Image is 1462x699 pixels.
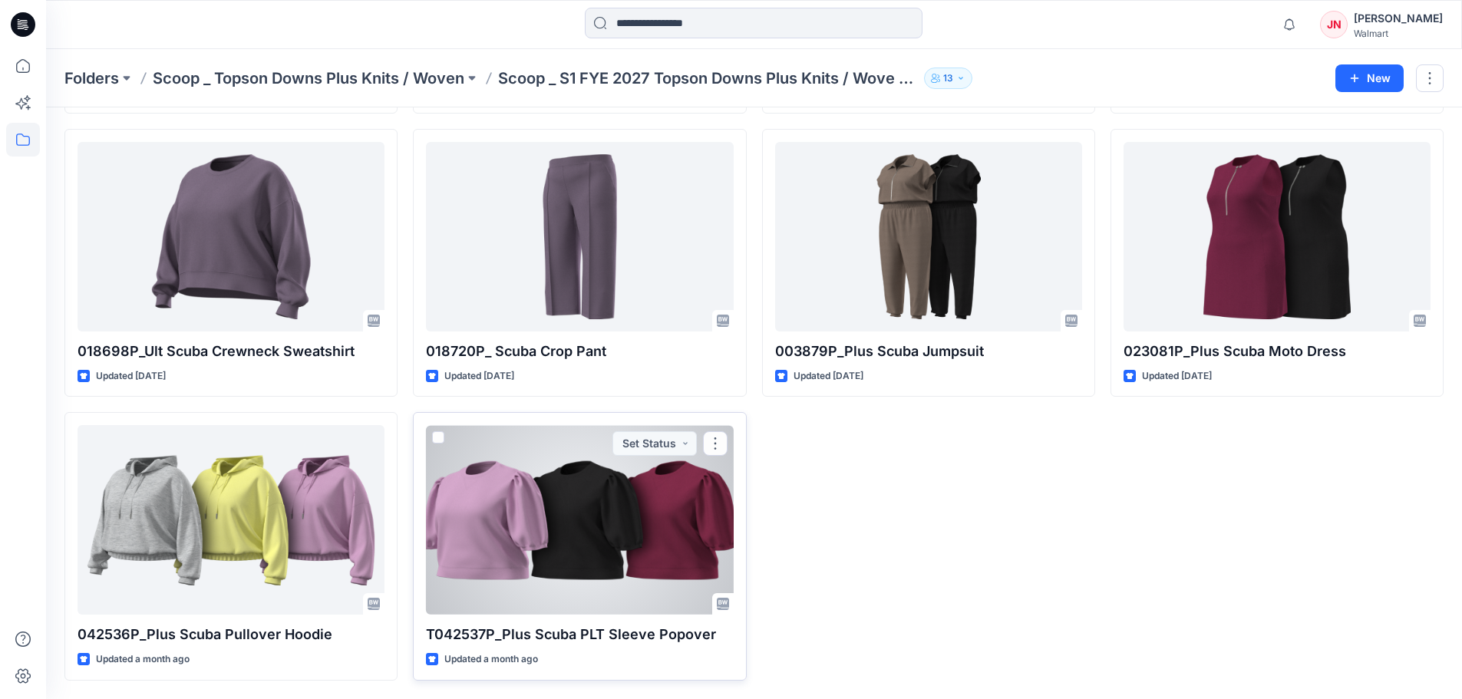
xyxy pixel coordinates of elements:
[78,624,384,645] p: 042536P_Plus Scuba Pullover Hoodie
[426,425,733,615] a: T042537P_Plus Scuba PLT Sleeve Popover
[444,368,514,384] p: Updated [DATE]
[153,68,464,89] a: Scoop _ Topson Downs Plus Knits / Woven
[794,368,863,384] p: Updated [DATE]
[924,68,972,89] button: 13
[96,368,166,384] p: Updated [DATE]
[426,341,733,362] p: 018720P_ Scuba Crop Pant
[96,651,190,668] p: Updated a month ago
[78,425,384,615] a: 042536P_Plus Scuba Pullover Hoodie
[498,68,918,89] p: Scoop _ S1 FYE 2027 Topson Downs Plus Knits / Wove Board
[943,70,953,87] p: 13
[444,651,538,668] p: Updated a month ago
[78,341,384,362] p: 018698P_Ult Scuba Crewneck Sweatshirt
[1124,142,1431,331] a: 023081P_Plus Scuba Moto Dress
[64,68,119,89] a: Folders
[775,341,1082,362] p: 003879P_Plus Scuba Jumpsuit
[426,624,733,645] p: T042537P_Plus Scuba PLT Sleeve Popover
[1142,368,1212,384] p: Updated [DATE]
[78,142,384,331] a: 018698P_Ult Scuba Crewneck Sweatshirt
[426,142,733,331] a: 018720P_ Scuba Crop Pant
[1335,64,1404,92] button: New
[1354,9,1443,28] div: [PERSON_NAME]
[1320,11,1348,38] div: JN
[1124,341,1431,362] p: 023081P_Plus Scuba Moto Dress
[775,142,1082,331] a: 003879P_Plus Scuba Jumpsuit
[1354,28,1443,39] div: Walmart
